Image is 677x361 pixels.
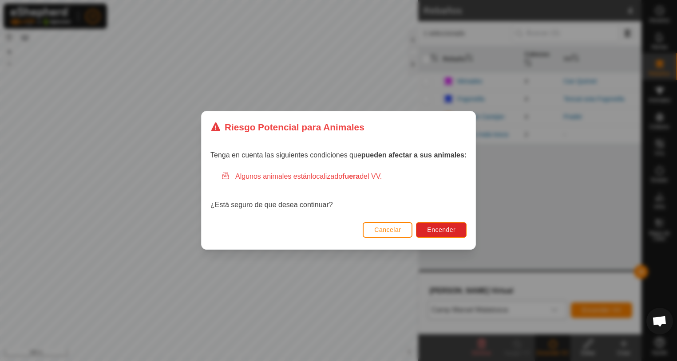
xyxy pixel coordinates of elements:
span: Tenga en cuenta las siguientes condiciones que [210,152,467,159]
div: Riesgo Potencial para Animales [210,120,364,134]
div: Chat abierto [646,308,673,334]
span: Cancelar [374,227,401,234]
button: Encender [416,222,467,238]
span: Encender [427,227,455,234]
strong: pueden afectar a sus animales: [361,152,467,159]
div: ¿Está seguro de que desea continuar? [210,172,467,211]
div: Algunos animales están [221,172,467,182]
strong: fuera [342,173,360,180]
span: localizado del VV. [311,173,382,180]
button: Cancelar [363,222,412,238]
